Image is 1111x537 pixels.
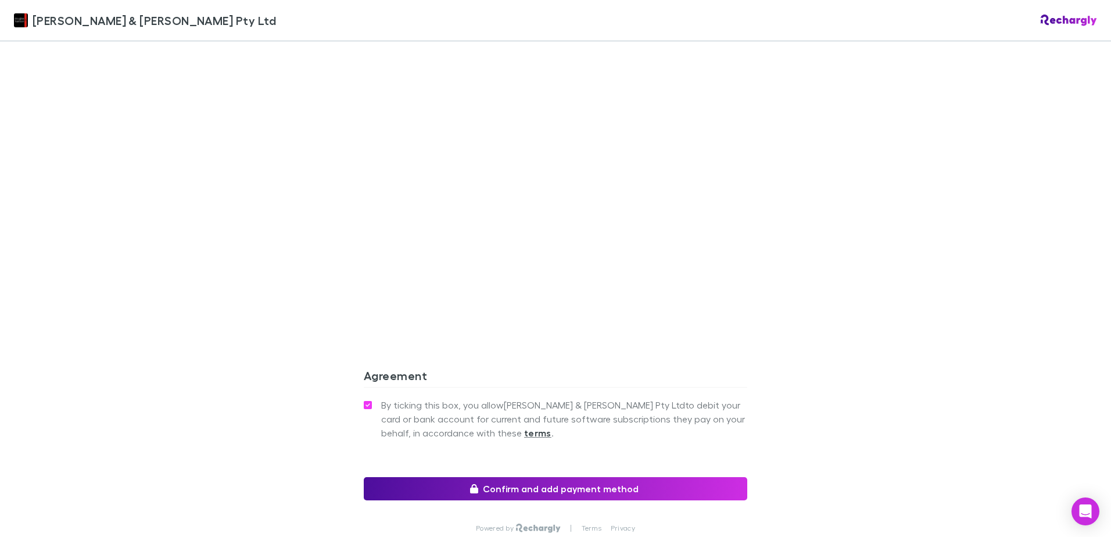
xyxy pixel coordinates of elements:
h3: Agreement [364,368,747,387]
button: Confirm and add payment method [364,477,747,500]
p: Powered by [476,524,516,533]
div: Open Intercom Messenger [1071,497,1099,525]
p: | [570,524,572,533]
img: Douglas & Harrison Pty Ltd's Logo [14,13,28,27]
a: Terms [582,524,601,533]
a: Privacy [611,524,635,533]
img: Rechargly Logo [516,524,561,533]
strong: terms [524,427,551,439]
span: [PERSON_NAME] & [PERSON_NAME] Pty Ltd [33,12,276,29]
span: By ticking this box, you allow [PERSON_NAME] & [PERSON_NAME] Pty Ltd to debit your card or bank a... [381,398,747,440]
iframe: Secure address input frame [361,47,750,315]
img: Rechargly Logo [1041,15,1097,26]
